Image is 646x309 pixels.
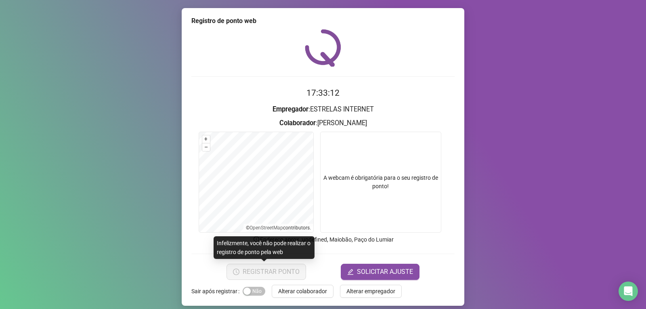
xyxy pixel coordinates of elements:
[305,29,341,67] img: QRPoint
[214,236,315,259] div: Infelizmente, você não pode realizar o registro de ponto pela web
[320,132,441,233] div: A webcam é obrigatória para o seu registro de ponto!
[346,287,395,296] span: Alterar empregador
[340,285,402,298] button: Alterar empregador
[191,235,455,244] p: Endereço aprox. : undefined, Maiobão, Paço do Lumiar
[272,285,333,298] button: Alterar colaborador
[191,16,455,26] div: Registro de ponto web
[341,264,419,280] button: editSOLICITAR AJUSTE
[191,285,243,298] label: Sair após registrar
[619,282,638,301] div: Open Intercom Messenger
[253,235,260,243] span: info-circle
[191,118,455,128] h3: : [PERSON_NAME]
[273,105,308,113] strong: Empregador
[246,225,311,231] li: © contributors.
[191,104,455,115] h3: : ESTRELAS INTERNET
[279,119,316,127] strong: Colaborador
[347,269,354,275] span: edit
[357,267,413,277] span: SOLICITAR AJUSTE
[202,135,210,143] button: +
[306,88,340,98] time: 17:33:12
[250,225,283,231] a: OpenStreetMap
[278,287,327,296] span: Alterar colaborador
[202,143,210,151] button: –
[227,264,306,280] button: REGISTRAR PONTO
